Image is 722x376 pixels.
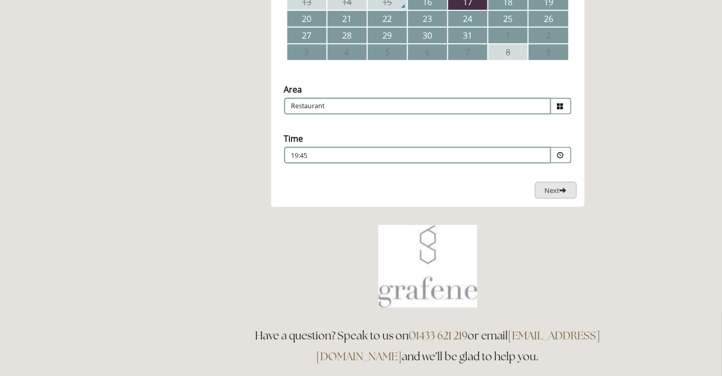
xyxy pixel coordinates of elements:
td: 31 [448,28,487,43]
td: 1 [488,28,528,43]
td: 22 [368,11,407,27]
a: 01433 621 219 [409,329,468,343]
td: 5 [368,44,407,60]
button: Next [535,182,577,199]
td: 28 [328,28,367,43]
td: 21 [328,11,367,27]
td: 30 [408,28,447,43]
img: Book a table at Grafene Restaurant @ Losehill [378,225,478,308]
p: 19:45 [292,151,481,161]
td: 23 [408,11,447,27]
td: 24 [448,11,487,27]
td: 3 [287,44,327,60]
td: 27 [287,28,327,43]
td: 7 [448,44,487,60]
td: 2 [529,28,568,43]
span: Next [545,186,567,195]
h3: Have a question? Speak to us on or email and we’ll be glad to help you. [244,326,611,368]
td: 20 [287,11,327,27]
td: 9 [529,44,568,60]
td: 29 [368,28,407,43]
label: Time [284,133,304,144]
td: 4 [328,44,367,60]
label: Area [284,84,302,95]
td: 8 [488,44,528,60]
td: 26 [529,11,568,27]
td: 25 [488,11,528,27]
td: 6 [408,44,447,60]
